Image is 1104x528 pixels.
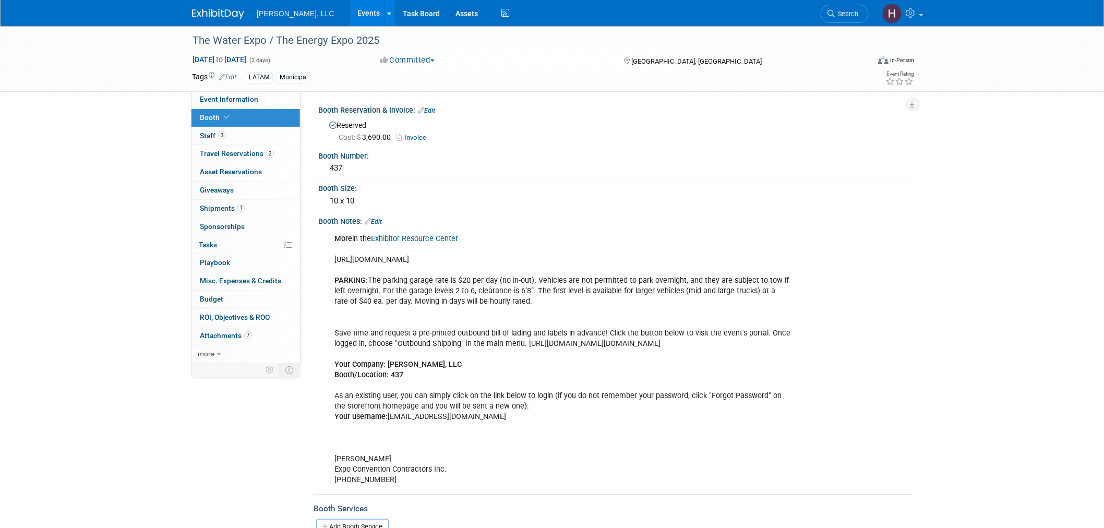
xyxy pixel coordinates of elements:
[339,133,362,141] span: Cost: $
[200,331,252,340] span: Attachments
[214,55,224,64] span: to
[334,276,368,285] b: PARKING:
[189,31,853,50] div: The Water Expo / The Energy Expo 2025
[200,295,223,303] span: Budget
[261,363,279,377] td: Personalize Event Tab Strip
[191,145,300,163] a: Travel Reservations2
[191,254,300,272] a: Playbook
[198,350,214,358] span: more
[318,181,912,194] div: Booth Size:
[318,102,912,116] div: Booth Reservation & Invoice:
[200,167,262,176] span: Asset Reservations
[318,213,912,227] div: Booth Notes:
[257,9,334,18] span: [PERSON_NAME], LLC
[339,133,395,141] span: 3,690.00
[807,54,915,70] div: Event Format
[835,10,859,18] span: Search
[277,72,311,83] div: Municipal
[326,160,904,176] div: 437
[191,182,300,199] a: Giveaways
[200,204,245,212] span: Shipments
[199,241,217,249] span: Tasks
[248,57,270,64] span: (2 days)
[219,74,236,81] a: Edit
[890,56,915,64] div: In-Person
[218,131,226,139] span: 3
[266,150,274,158] span: 2
[191,309,300,327] a: ROI, Objectives & ROO
[191,200,300,218] a: Shipments1
[191,91,300,109] a: Event Information
[200,113,232,122] span: Booth
[200,222,245,231] span: Sponsorships
[200,258,230,267] span: Playbook
[334,360,462,369] b: Your Company: [PERSON_NAME], LLC
[882,4,902,23] img: Hannah Mulholland
[279,363,301,377] td: Toggle Event Tabs
[191,218,300,236] a: Sponsorships
[191,127,300,145] a: Staff3
[326,117,904,143] div: Reserved
[191,327,300,345] a: Attachments7
[334,412,388,421] b: Your username:
[191,236,300,254] a: Tasks
[371,234,458,243] a: Exhibitor Resource Center
[365,218,382,225] a: Edit
[237,204,245,212] span: 1
[334,234,352,243] b: More
[191,272,300,290] a: Misc. Expenses & Credits
[886,71,914,77] div: Event Rating
[191,345,300,363] a: more
[878,56,889,64] img: Format-Inperson.png
[191,291,300,308] a: Budget
[191,109,300,127] a: Booth
[200,186,234,194] span: Giveaways
[244,331,252,339] span: 7
[334,370,403,379] b: Booth/Location: 437
[192,71,236,83] td: Tags
[326,193,904,209] div: 10 x 10
[418,107,435,114] a: Edit
[397,134,431,141] a: Invoice
[327,229,797,490] div: in the [URL][DOMAIN_NAME] The parking garage rate is $20 per day (no in-out). Vehicles are not pe...
[192,55,247,64] span: [DATE] [DATE]
[314,503,912,514] div: Booth Services
[631,57,762,65] span: [GEOGRAPHIC_DATA], [GEOGRAPHIC_DATA]
[192,9,244,19] img: ExhibitDay
[821,5,869,23] a: Search
[200,313,270,321] span: ROI, Objectives & ROO
[200,277,281,285] span: Misc. Expenses & Credits
[377,55,439,66] button: Committed
[191,163,300,181] a: Asset Reservations
[224,114,230,120] i: Booth reservation complete
[246,72,273,83] div: LATAM
[200,95,258,103] span: Event Information
[200,149,274,158] span: Travel Reservations
[200,131,226,140] span: Staff
[318,148,912,161] div: Booth Number:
